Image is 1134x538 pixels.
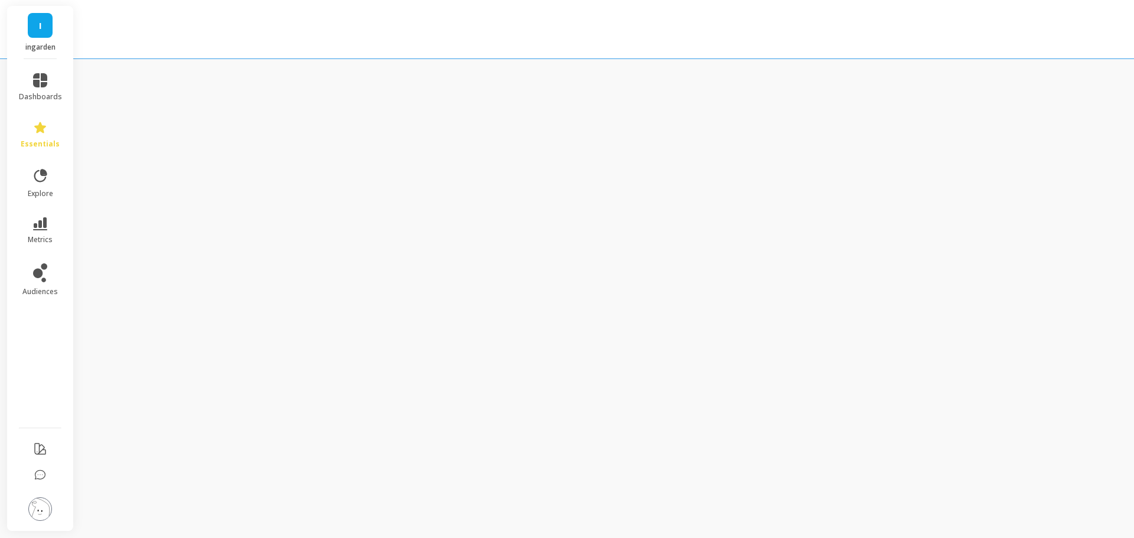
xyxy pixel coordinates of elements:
span: explore [28,189,53,198]
span: essentials [21,139,60,149]
span: audiences [22,287,58,296]
img: profile picture [28,497,52,521]
span: dashboards [19,92,62,102]
p: ingarden [19,43,62,52]
span: metrics [28,235,53,244]
span: I [39,19,42,32]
